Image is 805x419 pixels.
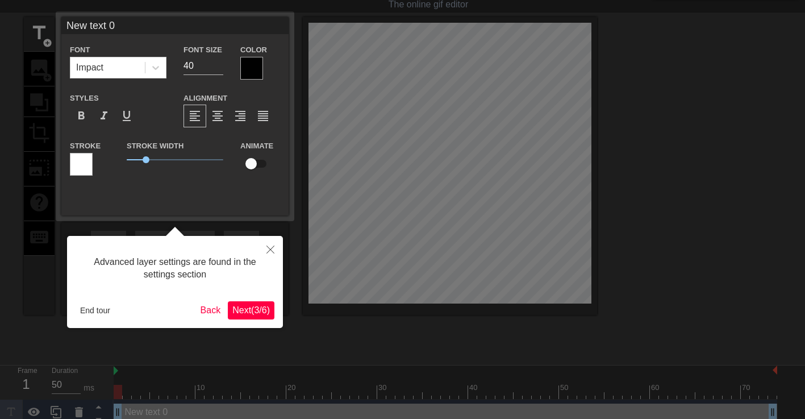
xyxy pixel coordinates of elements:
[228,301,274,320] button: Next
[232,305,270,315] span: Next ( 3 / 6 )
[76,302,115,319] button: End tour
[196,301,226,320] button: Back
[258,236,283,262] button: Close
[76,244,274,293] div: Advanced layer settings are found in the settings section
